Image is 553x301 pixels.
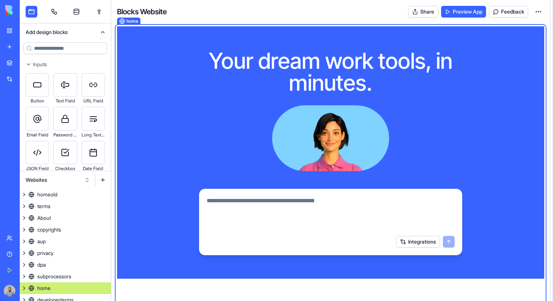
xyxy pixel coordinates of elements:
button: Websites [22,174,94,186]
div: home [37,285,50,292]
div: Checkbox [53,164,77,173]
a: homeold [20,189,111,200]
button: Feedback [489,6,528,18]
div: JSON Field [26,164,49,173]
div: aup [37,238,46,245]
div: dpa [37,261,46,268]
a: privacy [20,247,111,259]
div: copyrights [37,226,61,233]
h4: Blocks Website [117,7,167,17]
img: image_123650291_bsq8ao.jpg [4,285,15,297]
div: homeold [37,191,57,198]
div: Password Field [53,131,77,139]
h1: Your dream work tools, in minutes. [190,50,471,94]
div: Text Field [53,97,77,105]
button: Add design blocks [20,23,111,41]
div: terms [37,203,50,210]
a: About [20,212,111,224]
a: subprocessors [20,271,111,282]
img: logo [5,5,50,15]
div: Email Field [26,131,49,139]
button: Inputs [20,59,111,70]
a: copyrights [20,224,111,236]
a: dpa [20,259,111,271]
a: Preview App [441,6,486,18]
a: aup [20,236,111,247]
a: terms [20,200,111,212]
div: About [37,214,51,222]
a: home [20,282,111,294]
div: Date Field [82,164,105,173]
div: URL Field [82,97,105,105]
div: privacy [37,249,53,257]
button: Share [408,6,438,18]
div: Button [26,97,49,105]
div: Long Text Field [82,131,105,139]
div: subprocessors [37,273,71,280]
button: Integrations [396,236,440,248]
